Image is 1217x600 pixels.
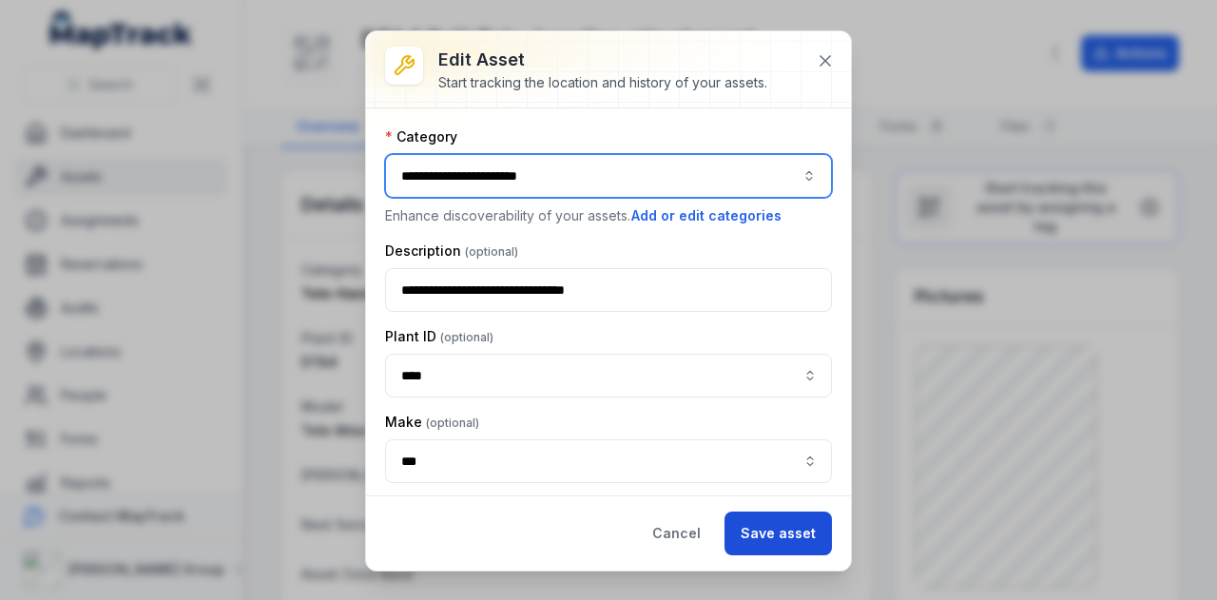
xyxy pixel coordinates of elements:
[385,439,832,483] input: asset-edit:cf[8551d161-b1ce-4bc5-a3dd-9fa232d53e47]-label
[385,413,479,432] label: Make
[724,512,832,555] button: Save asset
[385,127,457,146] label: Category
[438,47,767,73] h3: Edit asset
[438,73,767,92] div: Start tracking the location and history of your assets.
[630,205,782,226] button: Add or edit categories
[385,327,493,346] label: Plant ID
[385,205,832,226] p: Enhance discoverability of your assets.
[636,512,717,555] button: Cancel
[385,242,518,261] label: Description
[385,354,832,397] input: asset-edit:cf[e286c480-ed88-4656-934e-cbe2f059b42e]-label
